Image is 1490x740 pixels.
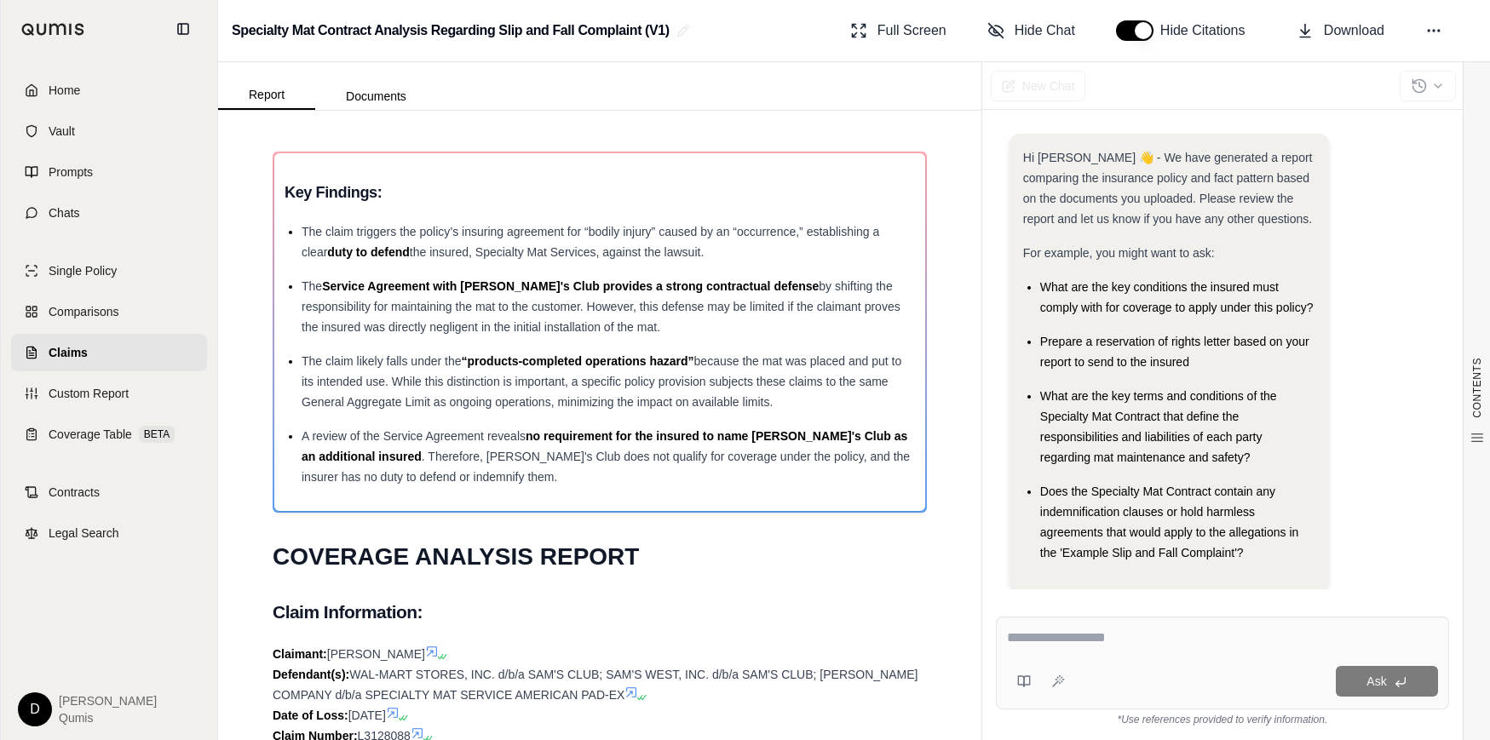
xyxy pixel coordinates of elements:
[49,123,75,140] span: Vault
[49,426,132,443] span: Coverage Table
[1324,20,1384,41] span: Download
[273,533,927,581] h1: COVERAGE ANALYSIS REPORT
[59,692,157,709] span: [PERSON_NAME]
[410,245,705,259] span: the insured, Specialty Mat Services, against the lawsuit.
[1015,20,1075,41] span: Hide Chat
[11,72,207,109] a: Home
[1040,335,1309,369] span: Prepare a reservation of rights letter based on your report to send to the insured
[348,708,386,722] span: [DATE]
[302,429,907,463] span: no requirement for the insured to name [PERSON_NAME]'s Club as an additional insured
[49,82,80,99] span: Home
[139,426,175,443] span: BETA
[49,204,80,221] span: Chats
[49,484,100,501] span: Contracts
[11,153,207,191] a: Prompts
[218,81,315,110] button: Report
[49,525,119,542] span: Legal Search
[996,709,1449,726] div: *Use references provided to verify information.
[1040,280,1314,314] span: What are the key conditions the insured must comply with for coverage to apply under this policy?
[1023,246,1215,260] span: For example, you might want to ask:
[302,450,910,484] span: . Therefore, [PERSON_NAME]'s Club does not qualify for coverage under the policy, and the insurer...
[1023,151,1313,226] span: Hi [PERSON_NAME] 👋 - We have generated a report comparing the insurance policy and fact pattern b...
[18,692,52,726] div: D
[273,594,927,630] h2: Claim Information:
[1336,666,1438,697] button: Ask
[1290,14,1391,48] button: Download
[273,708,348,722] strong: Date of Loss:
[327,647,425,661] span: [PERSON_NAME]
[11,252,207,290] a: Single Policy
[462,354,694,368] span: “products-completed operations hazard”
[1366,674,1386,688] span: Ask
[273,668,349,681] strong: Defendant(s):
[11,375,207,412] a: Custom Report
[302,354,901,409] span: because the mat was placed and put to its intended use. While this distinction is important, a sp...
[11,473,207,511] a: Contracts
[49,303,118,320] span: Comparisons
[11,112,207,150] a: Vault
[1160,20,1256,41] span: Hide Citations
[170,15,197,43] button: Collapse sidebar
[49,163,93,181] span: Prompts
[273,668,918,702] span: WAL-MART STORES, INC. d/b/a SAM'S CLUB; SAM'S WEST, INC. d/b/a SAM'S CLUB; [PERSON_NAME] COMPANY ...
[49,262,117,279] span: Single Policy
[843,14,953,48] button: Full Screen
[302,225,879,259] span: The claim triggers the policy’s insuring agreement for “bodily injury” caused by an “occurrence,”...
[285,177,915,208] h3: Key Findings:
[273,647,327,661] strong: Claimant:
[49,385,129,402] span: Custom Report
[327,245,409,259] span: duty to defend
[21,23,85,36] img: Qumis Logo
[59,709,157,726] span: Qumis
[11,194,207,232] a: Chats
[1040,389,1277,464] span: What are the key terms and conditions of the Specialty Mat Contract that define the responsibilit...
[1470,358,1484,418] span: CONTENTS
[302,279,322,293] span: The
[11,416,207,453] a: Coverage TableBETA
[302,354,462,368] span: The claim likely falls under the
[981,14,1082,48] button: Hide Chat
[232,15,670,46] h2: Specialty Mat Contract Analysis Regarding Slip and Fall Complaint (V1)
[302,279,900,334] span: by shifting the responsibility for maintaining the mat to the customer. However, this defense may...
[302,429,526,443] span: A review of the Service Agreement reveals
[11,334,207,371] a: Claims
[315,83,437,110] button: Documents
[49,344,88,361] span: Claims
[322,279,819,293] span: Service Agreement with [PERSON_NAME]'s Club provides a strong contractual defense
[11,293,207,330] a: Comparisons
[11,514,207,552] a: Legal Search
[877,20,946,41] span: Full Screen
[1040,485,1299,559] span: Does the Specialty Mat Contract contain any indemnification clauses or hold harmless agreements t...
